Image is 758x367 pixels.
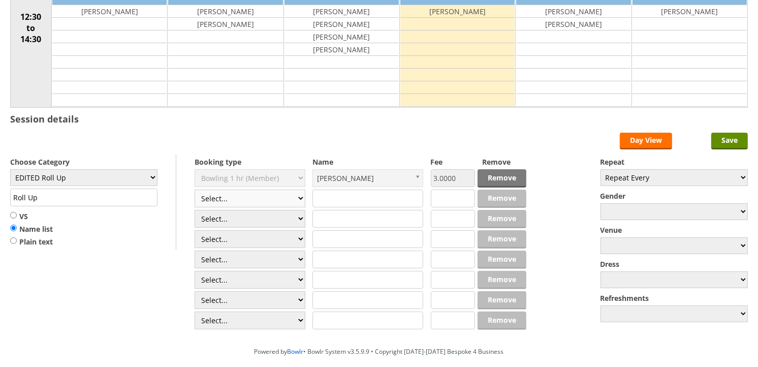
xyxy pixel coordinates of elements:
td: [PERSON_NAME] [168,18,282,30]
td: [PERSON_NAME] [633,5,747,18]
td: [PERSON_NAME] [516,18,630,30]
label: Venue [601,225,748,235]
label: Plain text [10,237,53,247]
label: Booking type [195,157,305,167]
input: Plain text [10,237,17,244]
a: Bowlr [288,347,304,356]
td: [PERSON_NAME] [400,5,515,18]
td: [PERSON_NAME] [516,5,630,18]
input: Title/Description [10,189,157,206]
h3: Session details [10,113,79,125]
td: [PERSON_NAME] [285,43,399,56]
td: [PERSON_NAME] [285,5,399,18]
label: Remove [482,157,526,167]
label: Repeat [601,157,748,167]
td: [PERSON_NAME] [285,30,399,43]
a: [PERSON_NAME] [312,169,423,187]
label: Gender [601,191,748,201]
span: Powered by • Bowlr System v3.5.9.9 • Copyright [DATE]-[DATE] Bespoke 4 Business [255,347,504,356]
label: Fee [431,157,475,167]
a: Day View [620,133,672,149]
td: [PERSON_NAME] [52,5,167,18]
a: Remove [478,169,526,188]
label: Refreshments [601,293,748,303]
label: Name list [10,224,53,234]
label: Dress [601,259,748,269]
label: Name [312,157,423,167]
td: [PERSON_NAME] [285,18,399,30]
input: Name list [10,224,17,232]
label: VS [10,211,53,222]
span: [PERSON_NAME] [317,170,409,187]
td: [PERSON_NAME] [168,5,282,18]
input: Save [711,133,748,149]
label: Choose Category [10,157,157,167]
input: VS [10,211,17,219]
